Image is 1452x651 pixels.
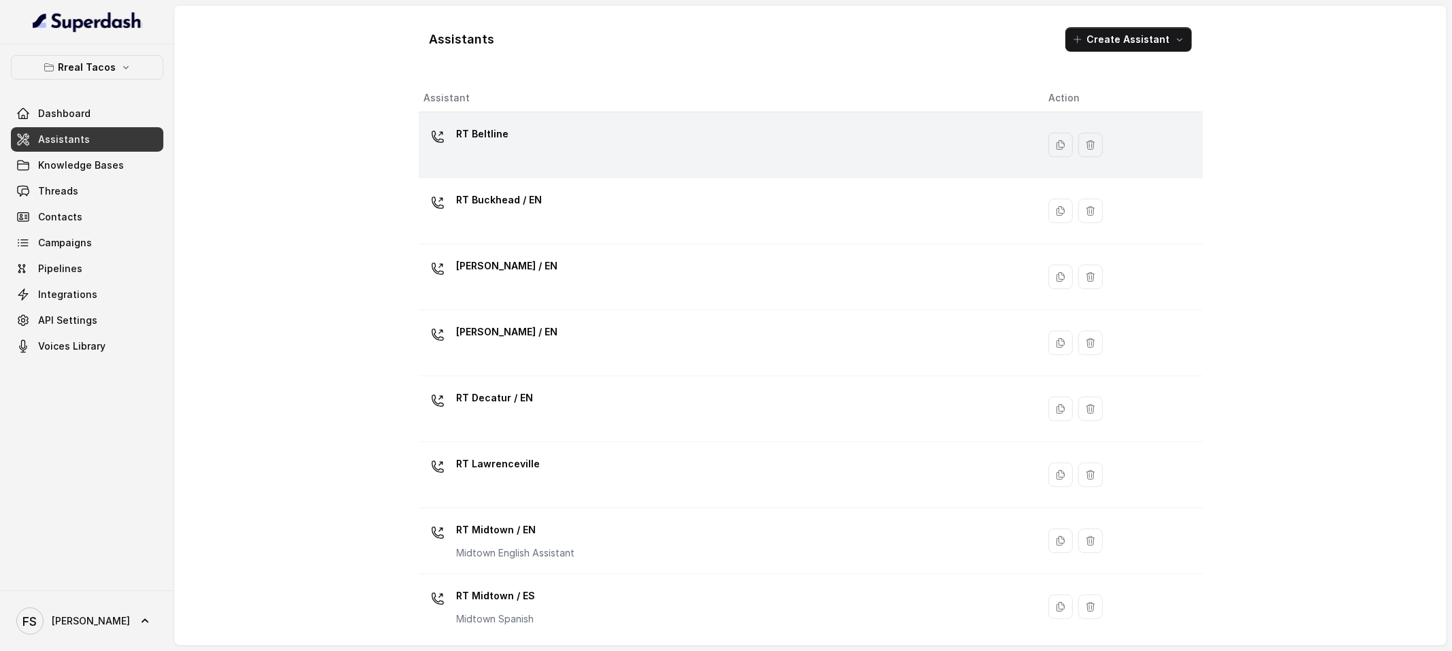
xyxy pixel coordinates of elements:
[11,282,163,307] a: Integrations
[38,158,124,172] span: Knowledge Bases
[457,519,575,541] p: RT Midtown / EN
[11,231,163,255] a: Campaigns
[11,308,163,333] a: API Settings
[38,262,82,276] span: Pipelines
[52,614,130,628] span: [PERSON_NAME]
[457,546,575,560] p: Midtown English Assistant
[38,184,78,198] span: Threads
[1037,84,1202,112] th: Action
[11,101,163,126] a: Dashboard
[457,453,541,475] p: RT Lawrenceville
[38,107,91,120] span: Dashboard
[11,334,163,358] a: Voices Library
[419,84,1038,112] th: Assistant
[457,585,536,607] p: RT Midtown / ES
[11,602,163,640] a: [PERSON_NAME]
[11,205,163,229] a: Contacts
[457,321,558,343] p: [PERSON_NAME] / EN
[457,255,558,277] p: [PERSON_NAME] / EN
[38,236,92,250] span: Campaigns
[23,614,37,629] text: FS
[38,133,90,146] span: Assistants
[11,179,163,203] a: Threads
[11,153,163,178] a: Knowledge Bases
[11,127,163,152] a: Assistants
[457,387,534,409] p: RT Decatur / EN
[457,123,509,145] p: RT Beltline
[59,59,116,76] p: Rreal Tacos
[430,29,495,50] h1: Assistants
[11,55,163,80] button: Rreal Tacos
[38,314,97,327] span: API Settings
[457,189,543,211] p: RT Buckhead / EN
[38,339,106,353] span: Voices Library
[33,11,142,33] img: light.svg
[38,288,97,301] span: Integrations
[1065,27,1192,52] button: Create Assistant
[38,210,82,224] span: Contacts
[457,612,536,626] p: Midtown Spanish
[11,256,163,281] a: Pipelines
